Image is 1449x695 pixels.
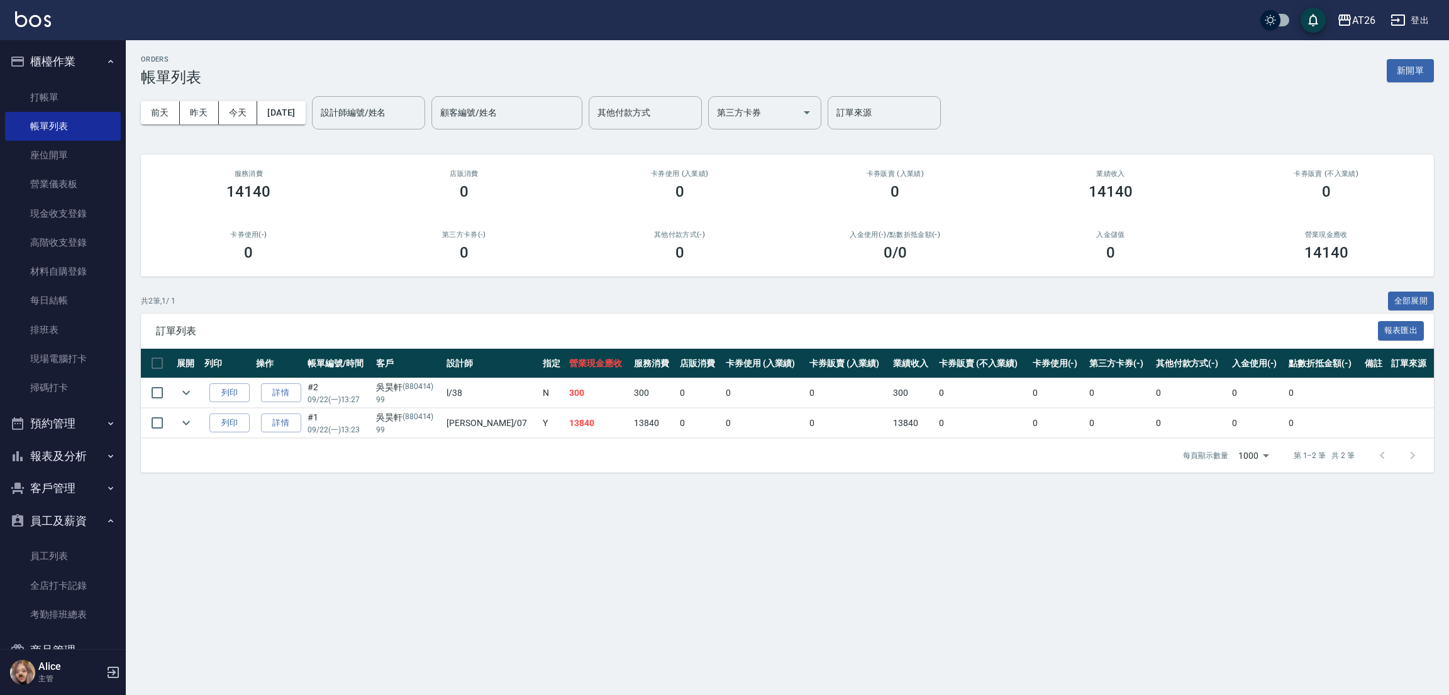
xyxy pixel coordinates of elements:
[5,286,121,315] a: 每日結帳
[806,408,890,438] td: 0
[890,349,936,378] th: 業績收入
[209,413,250,433] button: 列印
[890,378,936,408] td: 300
[376,394,440,405] p: 99
[1086,378,1153,408] td: 0
[5,472,121,505] button: 客戶管理
[540,408,566,438] td: Y
[5,83,121,112] a: 打帳單
[802,231,988,239] h2: 入金使用(-) /點數折抵金額(-)
[936,408,1030,438] td: 0
[5,407,121,440] button: 預約管理
[1183,450,1228,461] p: 每頁顯示數量
[1086,408,1153,438] td: 0
[156,231,341,239] h2: 卡券使用(-)
[376,424,440,435] p: 99
[1030,408,1086,438] td: 0
[180,101,219,124] button: 昨天
[5,199,121,228] a: 現金收支登錄
[38,673,103,684] p: 主管
[304,378,373,408] td: #2
[156,170,341,178] h3: 服務消費
[376,411,440,424] div: 吳昊軒
[308,394,370,405] p: 09/22 (一) 13:27
[141,295,175,307] p: 共 2 筆, 1 / 1
[5,141,121,170] a: 座位開單
[226,183,270,200] h3: 14140
[5,634,121,667] button: 商品管理
[402,411,434,424] p: (880414)
[460,183,469,200] h3: 0
[1106,244,1115,261] h3: 0
[677,408,723,438] td: 0
[1089,183,1133,200] h3: 14140
[1378,324,1424,336] a: 報表匯出
[443,408,540,438] td: [PERSON_NAME] /07
[460,244,469,261] h3: 0
[141,68,201,86] h3: 帳單列表
[261,413,301,433] a: 詳情
[1086,349,1153,378] th: 第三方卡券(-)
[443,378,540,408] td: l /38
[261,383,301,403] a: 詳情
[5,315,121,344] a: 排班表
[372,170,557,178] h2: 店販消費
[174,349,201,378] th: 展開
[1153,378,1229,408] td: 0
[566,378,631,408] td: 300
[566,408,631,438] td: 13840
[304,408,373,438] td: #1
[802,170,988,178] h2: 卡券販賣 (入業績)
[5,542,121,571] a: 員工列表
[723,349,806,378] th: 卡券使用 (入業績)
[1294,450,1355,461] p: 第 1–2 筆 共 2 筆
[15,11,51,27] img: Logo
[5,373,121,402] a: 掃碼打卡
[402,381,434,394] p: (880414)
[1229,408,1285,438] td: 0
[675,183,684,200] h3: 0
[631,378,677,408] td: 300
[806,349,890,378] th: 卡券販賣 (入業績)
[253,349,304,378] th: 操作
[141,55,201,63] h2: ORDERS
[1018,170,1204,178] h2: 業績收入
[156,325,1378,337] span: 訂單列表
[5,344,121,373] a: 現場電腦打卡
[372,231,557,239] h2: 第三方卡券(-)
[443,349,540,378] th: 設計師
[797,102,817,123] button: Open
[1385,9,1434,32] button: 登出
[1362,349,1388,378] th: 備註
[1387,64,1434,76] a: 新開單
[723,378,806,408] td: 0
[540,378,566,408] td: N
[1322,183,1331,200] h3: 0
[1233,170,1419,178] h2: 卡券販賣 (不入業績)
[1352,13,1375,28] div: AT26
[1387,59,1434,82] button: 新開單
[177,413,196,432] button: expand row
[1378,321,1424,341] button: 報表匯出
[177,383,196,402] button: expand row
[566,349,631,378] th: 營業現金應收
[1229,349,1285,378] th: 入金使用(-)
[1285,378,1362,408] td: 0
[1285,408,1362,438] td: 0
[5,257,121,286] a: 材料自購登錄
[806,378,890,408] td: 0
[587,231,772,239] h2: 其他付款方式(-)
[891,183,899,200] h3: 0
[1030,378,1086,408] td: 0
[244,244,253,261] h3: 0
[677,349,723,378] th: 店販消費
[10,660,35,685] img: Person
[5,600,121,629] a: 考勤排班總表
[257,101,305,124] button: [DATE]
[540,349,566,378] th: 指定
[723,408,806,438] td: 0
[201,349,253,378] th: 列印
[631,349,677,378] th: 服務消費
[631,408,677,438] td: 13840
[141,101,180,124] button: 前天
